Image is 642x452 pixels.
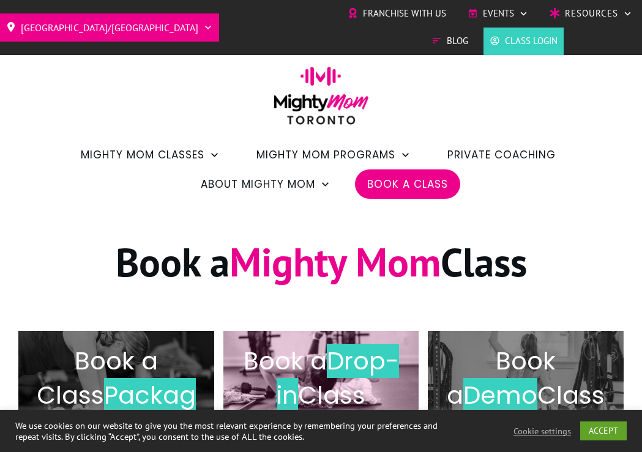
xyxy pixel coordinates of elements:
a: Mighty Mom Programs [256,144,411,165]
a: Book a Class [367,174,448,195]
span: Franchise with Us [363,4,446,23]
a: Events [468,4,528,23]
a: Class Login [490,32,558,50]
a: Blog [431,32,468,50]
span: Mighty Mom [230,236,441,287]
span: Class Login [505,32,558,50]
div: We use cookies on our website to give you the most relevant experience by remembering your prefer... [15,420,443,442]
a: Resources [550,4,632,23]
span: Demo [463,378,537,412]
span: Resources [565,4,618,23]
h2: Book a Class [236,344,406,412]
span: Book a [447,344,556,412]
span: Mighty Mom Programs [256,144,395,165]
span: Book a Class [37,344,158,412]
span: Package [104,378,196,446]
img: mightymom-logo-toronto [267,67,375,133]
span: Mighty Mom Classes [81,144,204,165]
a: ACCEPT [580,421,627,440]
a: About Mighty Mom [201,174,330,195]
a: Cookie settings [513,426,571,437]
span: Events [483,4,514,23]
a: Mighty Mom Classes [81,144,220,165]
a: Private Coaching [447,144,556,165]
a: [GEOGRAPHIC_DATA]/[GEOGRAPHIC_DATA] [6,18,213,37]
h1: Book a Class [19,236,623,303]
span: Class [537,378,605,412]
span: [GEOGRAPHIC_DATA]/[GEOGRAPHIC_DATA] [21,18,198,37]
span: Blog [447,32,468,50]
span: Drop-in [277,344,399,412]
span: About Mighty Mom [201,174,315,195]
a: Franchise with Us [348,4,446,23]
